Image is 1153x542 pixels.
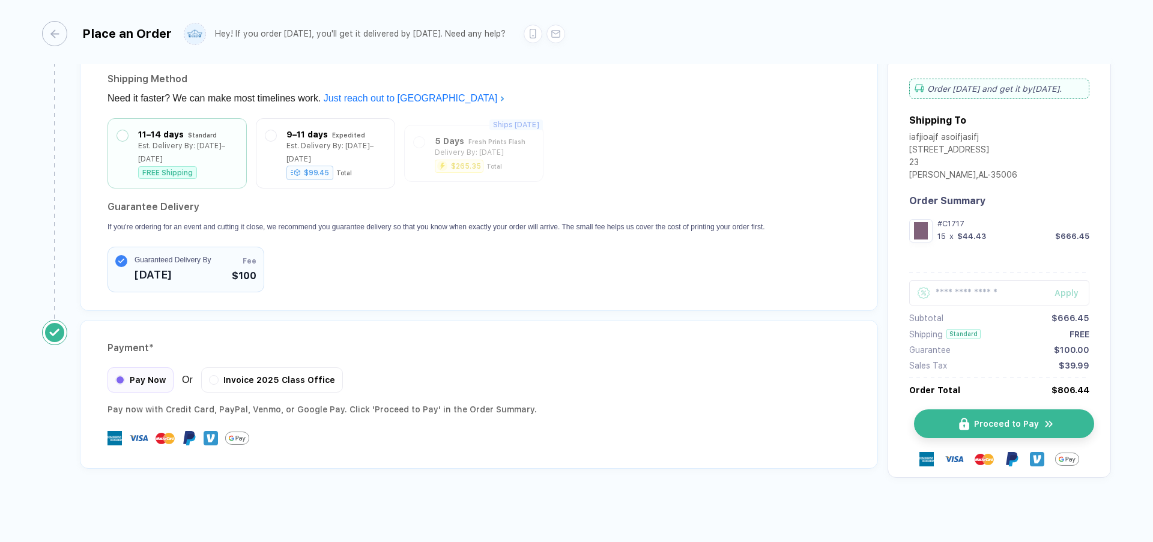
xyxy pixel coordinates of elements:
[909,330,943,339] div: Shipping
[909,313,943,323] div: Subtotal
[286,166,333,180] div: $99.45
[946,329,981,339] div: Standard
[909,132,1017,145] div: iafjioajf asoifjasifj
[1052,385,1089,395] div: $806.44
[184,23,205,44] img: user profile
[945,450,964,469] img: visa
[909,145,1017,157] div: [STREET_ADDRESS]
[909,115,966,126] div: Shipping To
[1044,418,1055,430] img: icon
[107,367,343,393] div: Or
[909,195,1089,206] div: Order Summary
[948,232,955,241] div: x
[117,128,237,179] div: 11–14 days StandardEst. Delivery By: [DATE]–[DATE]FREE Shipping
[909,170,1017,182] div: [PERSON_NAME] , AL - 35006
[909,385,960,395] div: Order Total
[138,166,197,179] div: FREE Shipping
[919,452,934,466] img: express
[324,93,505,103] a: Just reach out to [GEOGRAPHIC_DATA]
[914,409,1094,438] button: iconProceed to Payicon
[223,375,335,385] span: Invoice 2025 Class Office
[975,450,994,469] img: master-card
[937,232,946,241] div: 15
[332,128,365,142] div: Expedited
[909,361,947,370] div: Sales Tax
[135,254,211,265] span: Guaranteed Delivery By
[82,26,172,41] div: Place an Order
[204,431,218,445] img: Venmo
[1030,452,1044,466] img: Venmo
[107,367,174,393] div: Pay Now
[286,128,328,141] div: 9–11 days
[912,222,930,239] img: f58e2f04-6011-4bc0-94c8-eb51f27b9dbc_nt_front_1755875918427.jpg
[265,128,386,179] div: 9–11 days ExpeditedEst. Delivery By: [DATE]–[DATE]$99.45Total
[1005,452,1019,466] img: Paypal
[336,169,352,176] div: Total
[957,232,986,241] div: $44.43
[243,256,256,266] span: Fee
[1070,330,1089,339] div: FREE
[156,429,175,448] img: master-card
[225,426,249,450] img: GPay
[107,70,850,89] div: Shipping Method
[1055,232,1089,241] div: $666.45
[107,197,765,217] h2: Guarantee Delivery
[1040,280,1089,306] button: Apply
[107,221,765,232] p: If you're ordering for an event and cutting it close, we recommend you guarantee delivery so that...
[107,247,264,292] button: Guaranteed Delivery By[DATE]Fee$100
[182,431,196,445] img: Paypal
[107,89,850,108] div: Need it faster? We can make most timelines work.
[130,375,166,385] span: Pay Now
[107,431,122,445] img: express
[909,79,1089,99] div: Order [DATE] and get it by [DATE] .
[286,139,386,166] div: Est. Delivery By: [DATE]–[DATE]
[138,139,237,166] div: Est. Delivery By: [DATE]–[DATE]
[1054,345,1089,355] div: $100.00
[232,269,256,283] span: $100
[959,418,969,430] img: icon
[1055,288,1089,298] div: Apply
[135,265,211,285] span: [DATE]
[974,419,1039,429] span: Proceed to Pay
[909,157,1017,170] div: 23
[129,429,148,448] img: visa
[107,402,850,417] div: Pay now with Credit Card, PayPal , Venmo , or Google Pay. Click 'Proceed to Pay' in the Order Sum...
[1052,313,1089,323] div: $666.45
[1055,447,1079,471] img: GPay
[937,219,1089,228] div: #C1717
[107,339,850,358] div: Payment
[1059,361,1089,370] div: $39.99
[909,345,951,355] div: Guarantee
[215,29,506,39] div: Hey! If you order [DATE], you'll get it delivered by [DATE]. Need any help?
[201,367,343,393] div: Invoice 2025 Class Office
[138,128,184,141] div: 11–14 days
[188,128,217,142] div: Standard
